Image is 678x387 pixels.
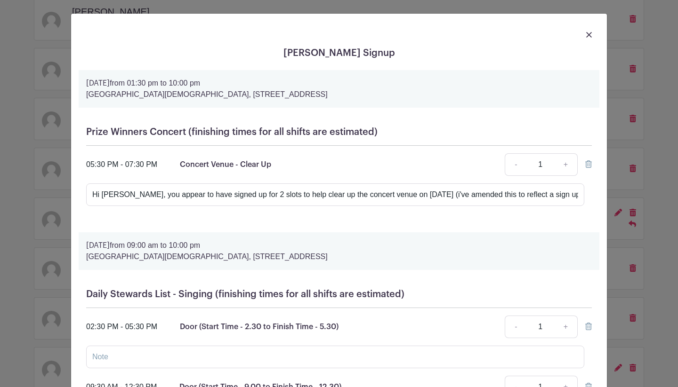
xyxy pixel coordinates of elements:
[86,79,110,87] strong: [DATE]
[86,242,110,249] strong: [DATE]
[86,346,584,368] input: Note
[86,321,157,332] div: 02:30 PM - 05:30 PM
[86,126,592,138] h5: Prize Winners Concert (finishing times for all shifts are estimated)
[554,153,578,176] a: +
[505,153,526,176] a: -
[86,159,157,170] div: 05:30 PM - 07:30 PM
[86,251,592,262] p: [GEOGRAPHIC_DATA][DEMOGRAPHIC_DATA], [STREET_ADDRESS]
[79,47,599,59] h5: [PERSON_NAME] Signup
[86,78,592,89] p: from 01:30 pm to 10:00 pm
[86,89,592,100] p: [GEOGRAPHIC_DATA][DEMOGRAPHIC_DATA], [STREET_ADDRESS]
[180,159,271,170] p: Concert Venue - Clear Up
[505,316,526,338] a: -
[86,240,592,251] p: from 09:00 am to 10:00 pm
[586,32,592,38] img: close_button-5f87c8562297e5c2d7936805f587ecaba9071eb48480494691a3f1689db116b3.svg
[180,321,339,332] p: Door (Start Time - 2.30 to Finish Time - 5.30)
[86,289,592,300] h5: Daily Stewards List - Singing (finishing times for all shifts are estimated)
[554,316,578,338] a: +
[86,183,584,206] input: Note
